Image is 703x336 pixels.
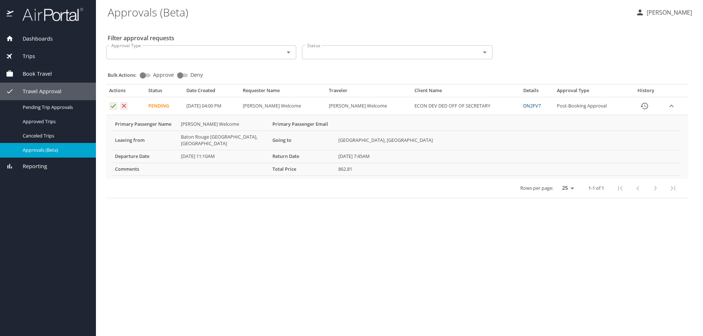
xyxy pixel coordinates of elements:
[335,131,680,150] td: [GEOGRAPHIC_DATA], [GEOGRAPHIC_DATA]
[106,87,688,198] table: Approval table
[106,87,145,97] th: Actions
[120,102,128,110] button: Deny request
[520,186,553,190] p: Rows per page:
[520,87,554,97] th: Details
[112,150,178,163] th: Departure Date
[108,32,174,44] h2: Filter approval requests
[183,87,240,97] th: Date Created
[588,186,604,190] p: 1-1 of 1
[112,163,178,175] th: Comments
[636,97,653,115] button: History
[112,118,680,176] table: More info for approvals
[269,163,335,175] th: Total Price
[633,6,695,19] button: [PERSON_NAME]
[240,87,326,97] th: Requester Name
[556,182,577,193] select: rows per page
[23,147,87,154] span: Approvals (Beta)
[23,132,87,139] span: Canceled Trips
[554,97,629,115] td: Post-Booking Approval
[112,131,178,150] th: Leaving from
[183,97,240,115] td: [DATE] 04:00 PM
[554,87,629,97] th: Approval Type
[335,150,680,163] td: [DATE] 7:45AM
[14,87,62,95] span: Travel Approval
[108,1,630,23] h1: Approvals (Beta)
[112,118,178,131] th: Primary Passenger Name
[326,97,412,115] td: [PERSON_NAME] Welcome
[629,87,663,97] th: History
[14,162,47,170] span: Reporting
[269,131,335,150] th: Going to
[269,150,335,163] th: Return Date
[23,118,87,125] span: Approved Trips
[14,70,52,78] span: Book Travel
[523,102,541,109] a: DN2FV7
[269,118,335,131] th: Primary Passenger Email
[178,118,269,131] td: [PERSON_NAME] Welcome
[7,7,14,22] img: icon-airportal.png
[644,8,692,17] p: [PERSON_NAME]
[412,87,520,97] th: Client Name
[326,87,412,97] th: Traveler
[14,52,35,60] span: Trips
[178,131,269,150] td: Baton Rouge [GEOGRAPHIC_DATA], [GEOGRAPHIC_DATA]
[190,72,203,78] span: Deny
[178,150,269,163] td: [DATE] 11:10AM
[145,97,183,115] td: Pending
[14,35,53,43] span: Dashboards
[480,47,490,57] button: Open
[145,87,183,97] th: Status
[108,72,142,78] p: Bulk Actions:
[666,101,677,112] button: expand row
[23,104,87,111] span: Pending Trip Approvals
[412,97,520,115] td: ECON DEV DED OFF OF SECRETARY
[14,7,83,22] img: airportal-logo.png
[283,47,294,57] button: Open
[153,72,174,78] span: Approve
[240,97,326,115] td: [PERSON_NAME] Welcome
[335,163,680,175] td: 862.81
